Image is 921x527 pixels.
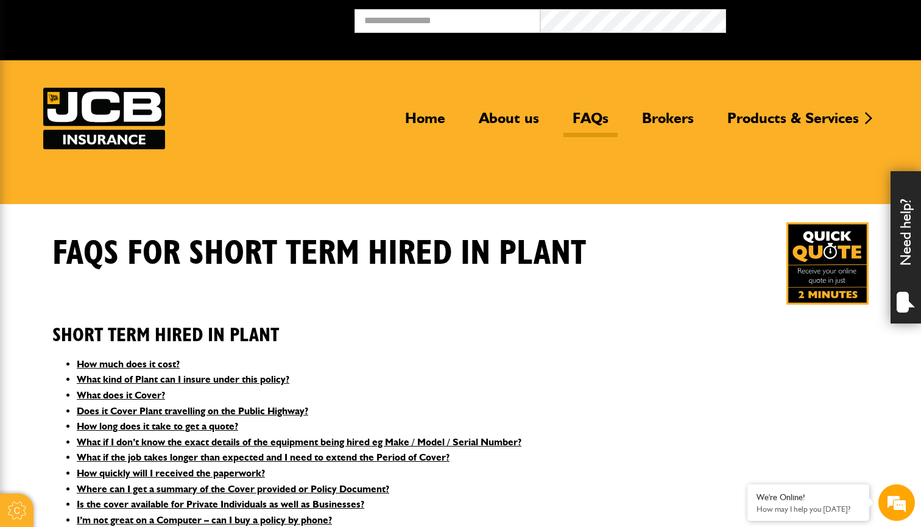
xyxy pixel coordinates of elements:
a: JCB Insurance Services [43,88,165,149]
a: I’m not great on a Computer – can I buy a policy by phone? [77,514,332,526]
a: FAQs [563,109,618,137]
a: What if I don’t know the exact details of the equipment being hired eg Make / Model / Serial Number? [77,436,521,448]
a: What kind of Plant can I insure under this policy? [77,373,289,385]
a: What if the job takes longer than expected and I need to extend the Period of Cover? [77,451,450,463]
a: Get your insurance quote in just 2-minutes [786,222,869,305]
div: Need help? [891,171,921,324]
p: How may I help you today? [757,504,860,514]
a: How long does it take to get a quote? [77,420,238,432]
button: Broker Login [726,9,912,28]
a: Does it Cover Plant travelling on the Public Highway? [77,405,308,417]
a: About us [470,109,548,137]
a: Where can I get a summary of the Cover provided or Policy Document? [77,483,389,495]
a: Is the cover available for Private Individuals as well as Businesses? [77,498,364,510]
img: Quick Quote [786,222,869,305]
div: We're Online! [757,492,860,503]
img: JCB Insurance Services logo [43,88,165,149]
a: Home [396,109,454,137]
h2: Short Term Hired In Plant [52,305,869,347]
a: How quickly will I received the paperwork? [77,467,265,479]
a: Brokers [633,109,703,137]
a: What does it Cover? [77,389,165,401]
a: Products & Services [718,109,868,137]
a: How much does it cost? [77,358,180,370]
h1: FAQS for Short Term Hired In Plant [52,233,586,274]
